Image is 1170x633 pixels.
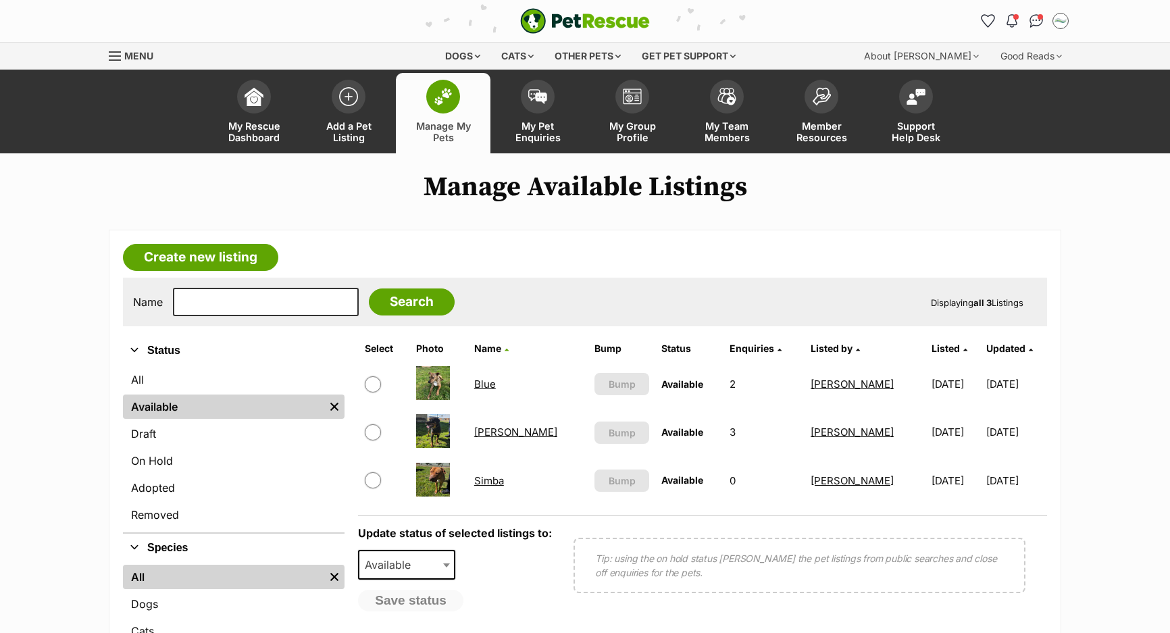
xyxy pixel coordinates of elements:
[986,343,1033,354] a: Updated
[602,120,663,143] span: My Group Profile
[123,449,345,473] a: On Hold
[396,73,490,153] a: Manage My Pets
[474,343,509,354] a: Name
[931,297,1023,308] span: Displaying Listings
[986,409,1046,455] td: [DATE]
[907,88,925,105] img: help-desk-icon-fdf02630f3aa405de69fd3d07c3f3aa587a6932b1a1747fa1d2bba05be0121f9.svg
[730,343,782,354] a: Enquiries
[926,457,986,504] td: [DATE]
[1029,14,1044,28] img: chat-41dd97257d64d25036548639549fe6c8038ab92f7586957e7f3b1b290dea8141.svg
[507,120,568,143] span: My Pet Enquiries
[123,592,345,616] a: Dogs
[812,87,831,105] img: member-resources-icon-8e73f808a243e03378d46382f2149f9095a855e16c252ad45f914b54edf8863c.svg
[359,555,424,574] span: Available
[413,120,474,143] span: Manage My Pets
[324,395,345,419] a: Remove filter
[492,43,543,70] div: Cats
[434,88,453,105] img: manage-my-pets-icon-02211641906a0b7f246fdf0571729dbe1e7629f14944591b6c1af311fb30b64b.svg
[791,120,852,143] span: Member Resources
[632,43,745,70] div: Get pet support
[123,244,278,271] a: Create new listing
[490,73,585,153] a: My Pet Enquiries
[595,551,1004,580] p: Tip: using the on hold status [PERSON_NAME] the pet listings from public searches and close off e...
[661,378,703,390] span: Available
[358,550,455,580] span: Available
[811,343,853,354] span: Listed by
[730,343,774,354] span: translation missing: en.admin.listings.index.attributes.enquiries
[1025,10,1047,32] a: Conversations
[318,120,379,143] span: Add a Pet Listing
[358,590,463,611] button: Save status
[717,88,736,105] img: team-members-icon-5396bd8760b3fe7c0b43da4ab00e1e3bb1a5d9ba89233759b79545d2d3fc5d0d.svg
[811,426,894,438] a: [PERSON_NAME]
[474,426,557,438] a: [PERSON_NAME]
[123,476,345,500] a: Adopted
[926,409,986,455] td: [DATE]
[811,343,860,354] a: Listed by
[661,474,703,486] span: Available
[585,73,680,153] a: My Group Profile
[1054,14,1067,28] img: Amanda Pain profile pic
[123,342,345,359] button: Status
[545,43,630,70] div: Other pets
[991,43,1071,70] div: Good Reads
[369,288,455,315] input: Search
[973,297,992,308] strong: all 3
[656,338,723,359] th: Status
[358,526,552,540] label: Update status of selected listings to:
[324,565,345,589] a: Remove filter
[109,43,163,67] a: Menu
[520,8,650,34] img: logo-e224e6f780fb5917bec1dbf3a21bbac754714ae5b6737aabdf751b685950b380.svg
[724,361,804,407] td: 2
[301,73,396,153] a: Add a Pet Listing
[680,73,774,153] a: My Team Members
[609,377,636,391] span: Bump
[869,73,963,153] a: Support Help Desk
[133,296,163,308] label: Name
[986,361,1046,407] td: [DATE]
[977,10,998,32] a: Favourites
[977,10,1071,32] ul: Account quick links
[661,426,703,438] span: Available
[123,422,345,446] a: Draft
[124,50,153,61] span: Menu
[724,457,804,504] td: 0
[811,474,894,487] a: [PERSON_NAME]
[436,43,490,70] div: Dogs
[123,365,345,532] div: Status
[245,87,263,106] img: dashboard-icon-eb2f2d2d3e046f16d808141f083e7271f6b2e854fb5c12c21221c1fb7104beca.svg
[123,565,324,589] a: All
[886,120,946,143] span: Support Help Desk
[1007,14,1017,28] img: notifications-46538b983faf8c2785f20acdc204bb7945ddae34d4c08c2a6579f10ce5e182be.svg
[724,409,804,455] td: 3
[609,426,636,440] span: Bump
[474,343,501,354] span: Name
[811,378,894,390] a: [PERSON_NAME]
[623,88,642,105] img: group-profile-icon-3fa3cf56718a62981997c0bc7e787c4b2cf8bcc04b72c1350f741eb67cf2f40e.svg
[926,361,986,407] td: [DATE]
[207,73,301,153] a: My Rescue Dashboard
[1050,10,1071,32] button: My account
[359,338,409,359] th: Select
[589,338,655,359] th: Bump
[411,338,467,359] th: Photo
[609,474,636,488] span: Bump
[520,8,650,34] a: PetRescue
[594,422,649,444] button: Bump
[594,470,649,492] button: Bump
[474,378,496,390] a: Blue
[855,43,988,70] div: About [PERSON_NAME]
[1001,10,1023,32] button: Notifications
[986,343,1025,354] span: Updated
[339,87,358,106] img: add-pet-listing-icon-0afa8454b4691262ce3f59096e99ab1cd57d4a30225e0717b998d2c9b9846f56.svg
[474,474,504,487] a: Simba
[986,457,1046,504] td: [DATE]
[224,120,284,143] span: My Rescue Dashboard
[123,395,324,419] a: Available
[774,73,869,153] a: Member Resources
[123,368,345,392] a: All
[594,373,649,395] button: Bump
[123,539,345,557] button: Species
[932,343,967,354] a: Listed
[528,89,547,104] img: pet-enquiries-icon-7e3ad2cf08bfb03b45e93fb7055b45f3efa6380592205ae92323e6603595dc1f.svg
